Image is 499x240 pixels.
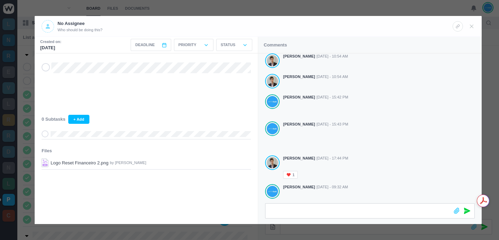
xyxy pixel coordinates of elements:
p: Priority [178,42,196,48]
p: No Assignee [58,20,103,27]
p: Comments [264,42,287,49]
p: Status [221,42,235,48]
p: [DATE] [40,44,61,51]
small: Created on: [40,39,61,45]
span: Deadline [135,42,155,48]
span: Who should be doing this? [58,27,103,33]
